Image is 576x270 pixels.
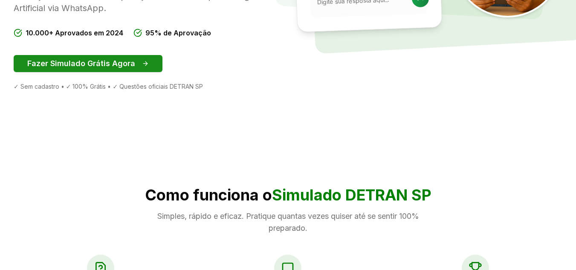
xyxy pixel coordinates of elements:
[272,186,431,204] span: Simulado DETRAN SP
[145,28,211,38] span: 95% de Aprovação
[14,186,562,203] h2: Como funciona o
[14,82,281,91] div: ✓ Sem cadastro • ✓ 100% Grátis • ✓ Questões oficiais DETRAN SP
[145,210,431,234] p: Simples, rápido e eficaz. Pratique quantas vezes quiser até se sentir 100% preparado.
[26,28,123,38] span: 10.000+ Aprovados em 2024
[14,55,162,72] button: Fazer Simulado Grátis Agora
